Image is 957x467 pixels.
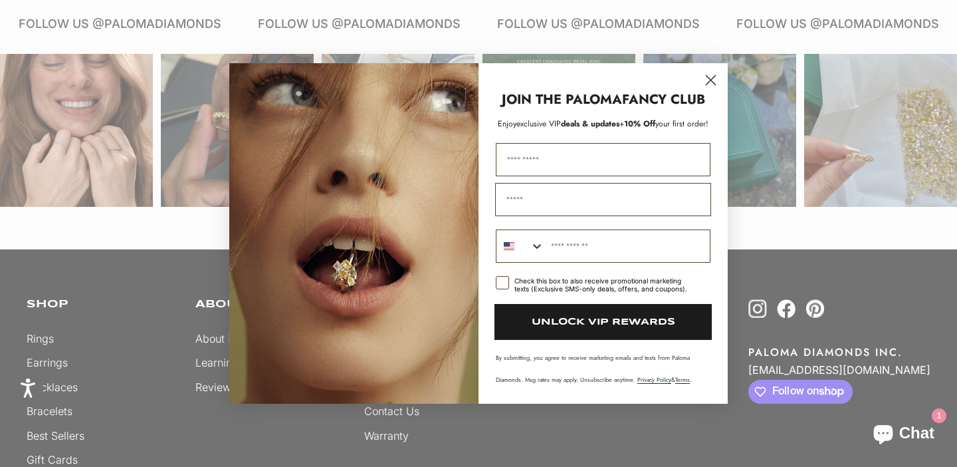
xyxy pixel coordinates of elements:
span: & . [637,375,692,384]
a: Terms [675,375,690,384]
strong: FANCY CLUB [622,90,705,109]
input: Email [495,183,711,216]
button: UNLOCK VIP REWARDS [494,304,712,340]
span: + your first order! [619,118,708,130]
span: exclusive VIP [516,118,561,130]
strong: JOIN THE PALOMA [502,90,622,109]
span: Enjoy [498,118,516,130]
input: Phone Number [544,230,710,262]
img: Loading... [229,63,478,404]
button: Search Countries [496,230,544,262]
input: First Name [496,143,710,176]
div: Check this box to also receive promotional marketing texts (Exclusive SMS-only deals, offers, and... [514,277,694,293]
button: Close dialog [699,69,722,92]
span: deals & updates [516,118,619,130]
span: 10% Off [624,118,655,130]
a: Privacy Policy [637,375,671,384]
img: United States [504,241,514,251]
p: By submitting, you agree to receive marketing emails and texts from Paloma Diamonds. Msg rates ma... [496,353,710,384]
